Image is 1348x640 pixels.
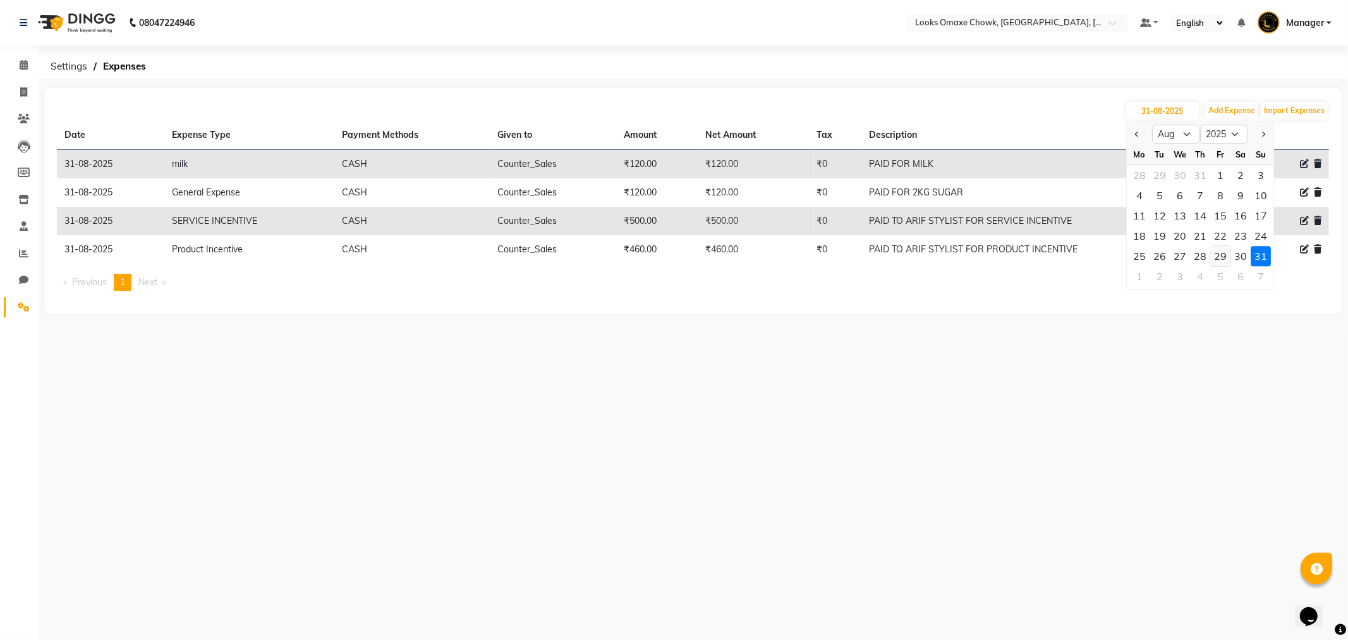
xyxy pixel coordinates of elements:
[862,207,1241,235] td: PAID TO ARIF STYLIST FOR SERVICE INCENTIVE
[1129,226,1150,246] div: 18
[1230,206,1251,226] div: 16
[698,207,809,235] td: ₹500.00
[57,235,164,264] td: 31-08-2025
[1150,165,1170,185] div: 29
[1230,144,1251,164] div: Sa
[1230,165,1251,185] div: 2
[1251,246,1271,266] div: 31
[1190,185,1210,206] div: 7
[1129,165,1150,185] div: 28
[1150,185,1170,206] div: Tuesday, August 5, 2025
[1150,266,1170,286] div: Tuesday, September 2, 2025
[1150,185,1170,206] div: 5
[1190,266,1210,286] div: Thursday, September 4, 2025
[809,235,861,264] td: ₹0
[1129,206,1150,226] div: 11
[1170,206,1190,226] div: Wednesday, August 13, 2025
[1129,206,1150,226] div: Monday, August 11, 2025
[1210,266,1230,286] div: Friday, September 5, 2025
[1251,185,1271,206] div: 10
[1251,165,1271,185] div: 3
[1286,16,1324,30] span: Manager
[334,207,490,235] td: CASH
[1132,124,1143,144] button: Previous month
[1210,165,1230,185] div: 1
[334,121,490,150] th: Payment Methods
[616,235,698,264] td: ₹460.00
[164,121,335,150] th: Expense Type
[1170,246,1190,266] div: Wednesday, August 27, 2025
[809,178,861,207] td: ₹0
[1251,206,1271,226] div: Sunday, August 17, 2025
[1170,185,1190,206] div: Wednesday, August 6, 2025
[1230,246,1251,266] div: Saturday, August 30, 2025
[1251,266,1271,286] div: Sunday, September 7, 2025
[1150,206,1170,226] div: Tuesday, August 12, 2025
[1190,246,1210,266] div: 28
[1251,206,1271,226] div: 17
[1129,185,1150,206] div: 4
[1150,144,1170,164] div: Tu
[1210,246,1230,266] div: 29
[1150,165,1170,185] div: Tuesday, July 29, 2025
[1251,226,1271,246] div: Sunday, August 24, 2025
[1129,185,1150,206] div: Monday, August 4, 2025
[1210,226,1230,246] div: Friday, August 22, 2025
[1129,266,1150,286] div: 1
[1251,185,1271,206] div: Sunday, August 10, 2025
[1251,144,1271,164] div: Su
[616,150,698,179] td: ₹120.00
[809,150,861,179] td: ₹0
[164,178,335,207] td: General Expense
[1170,206,1190,226] div: 13
[1210,185,1230,206] div: 8
[1129,266,1150,286] div: Monday, September 1, 2025
[72,276,107,288] span: Previous
[1150,206,1170,226] div: 12
[164,207,335,235] td: SERVICE INCENTIVE
[490,207,616,235] td: Counter_Sales
[1129,226,1150,246] div: Monday, August 18, 2025
[1210,165,1230,185] div: Friday, August 1, 2025
[1150,246,1170,266] div: 26
[1205,102,1258,120] button: Add Expense
[490,121,616,150] th: Given to
[1190,165,1210,185] div: Thursday, July 31, 2025
[1152,125,1200,144] select: Select month
[1251,266,1271,286] div: 7
[1170,246,1190,266] div: 27
[1210,246,1230,266] div: Friday, August 29, 2025
[1150,226,1170,246] div: Tuesday, August 19, 2025
[698,178,809,207] td: ₹120.00
[1129,246,1150,266] div: 25
[1150,246,1170,266] div: Tuesday, August 26, 2025
[1129,246,1150,266] div: Monday, August 25, 2025
[1295,589,1335,627] iframe: chat widget
[1261,102,1328,120] button: Import Expenses
[698,121,809,150] th: Net Amount
[1170,266,1190,286] div: Wednesday, September 3, 2025
[1190,226,1210,246] div: Thursday, August 21, 2025
[1230,165,1251,185] div: Saturday, August 2, 2025
[1170,185,1190,206] div: 6
[1170,226,1190,246] div: 20
[1210,144,1230,164] div: Fr
[616,207,698,235] td: ₹500.00
[57,150,164,179] td: 31-08-2025
[1190,185,1210,206] div: Thursday, August 7, 2025
[32,5,119,40] img: logo
[809,121,861,150] th: Tax
[862,178,1241,207] td: PAID FOR 2KG SUGAR
[1150,226,1170,246] div: 19
[1190,246,1210,266] div: Thursday, August 28, 2025
[1190,226,1210,246] div: 21
[1230,246,1251,266] div: 30
[1210,226,1230,246] div: 22
[334,235,490,264] td: CASH
[1170,144,1190,164] div: We
[1190,206,1210,226] div: 14
[1150,266,1170,286] div: 2
[120,276,125,288] span: 1
[138,276,157,288] span: Next
[57,178,164,207] td: 31-08-2025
